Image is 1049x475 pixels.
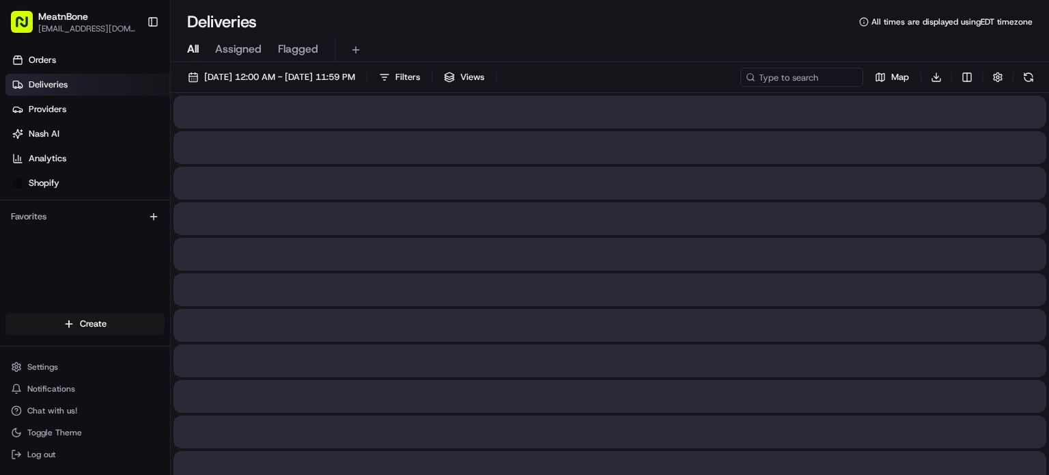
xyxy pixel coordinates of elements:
[871,16,1033,27] span: All times are displayed using EDT timezone
[29,152,66,165] span: Analytics
[5,98,170,120] a: Providers
[438,68,490,87] button: Views
[182,68,361,87] button: [DATE] 12:00 AM - [DATE] 11:59 PM
[5,379,165,398] button: Notifications
[5,423,165,442] button: Toggle Theme
[5,401,165,420] button: Chat with us!
[891,71,909,83] span: Map
[29,79,68,91] span: Deliveries
[187,41,199,57] span: All
[38,23,136,34] button: [EMAIL_ADDRESS][DOMAIN_NAME]
[740,68,863,87] input: Type to search
[29,103,66,116] span: Providers
[5,74,170,96] a: Deliveries
[373,68,426,87] button: Filters
[395,71,420,83] span: Filters
[460,71,484,83] span: Views
[869,68,915,87] button: Map
[5,5,141,38] button: MeatnBone[EMAIL_ADDRESS][DOMAIN_NAME]
[204,71,355,83] span: [DATE] 12:00 AM - [DATE] 11:59 PM
[5,172,170,194] a: Shopify
[5,445,165,464] button: Log out
[5,313,165,335] button: Create
[1019,68,1038,87] button: Refresh
[80,318,107,330] span: Create
[27,383,75,394] span: Notifications
[27,427,82,438] span: Toggle Theme
[5,148,170,169] a: Analytics
[27,405,77,416] span: Chat with us!
[38,10,88,23] button: MeatnBone
[215,41,262,57] span: Assigned
[29,54,56,66] span: Orders
[5,49,170,71] a: Orders
[12,178,23,189] img: Shopify logo
[5,357,165,377] button: Settings
[187,11,257,33] h1: Deliveries
[27,449,55,460] span: Log out
[29,128,59,140] span: Nash AI
[29,177,59,189] span: Shopify
[278,41,318,57] span: Flagged
[5,123,170,145] a: Nash AI
[5,206,165,228] div: Favorites
[27,362,58,372] span: Settings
